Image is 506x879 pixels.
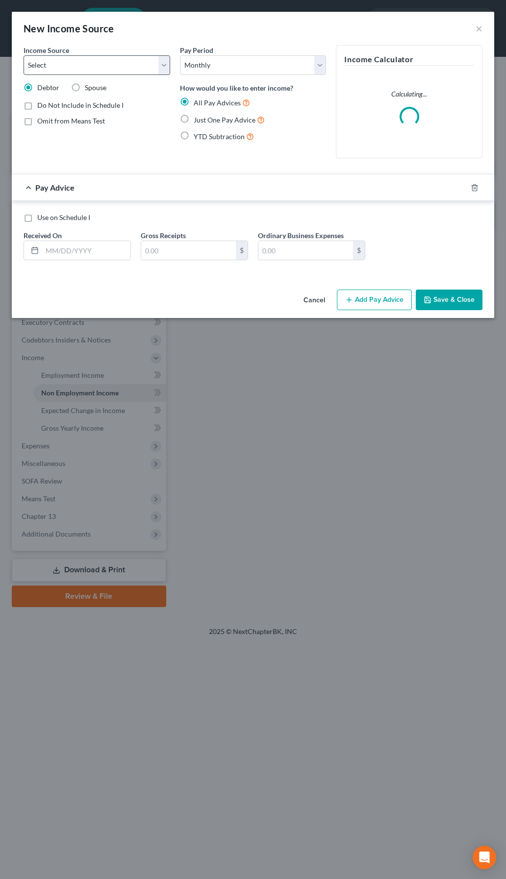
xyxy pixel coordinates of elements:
[344,53,474,66] h5: Income Calculator
[473,846,496,869] div: Open Intercom Messenger
[258,241,353,260] input: 0.00
[180,45,213,55] label: Pay Period
[37,83,59,92] span: Debtor
[24,231,62,240] span: Received On
[194,132,245,141] span: YTD Subtraction
[42,241,130,260] input: MM/DD/YYYY
[194,98,241,107] span: All Pay Advices
[37,101,124,109] span: Do Not Include in Schedule I
[344,89,474,99] p: Calculating...
[37,117,105,125] span: Omit from Means Test
[258,230,344,241] label: Ordinary Business Expenses
[416,290,482,310] button: Save & Close
[194,116,255,124] span: Just One Pay Advice
[236,241,248,260] div: $
[296,291,333,310] button: Cancel
[353,241,365,260] div: $
[337,290,412,310] button: Add Pay Advice
[24,46,69,54] span: Income Source
[24,22,114,35] div: New Income Source
[180,83,293,93] label: How would you like to enter income?
[141,230,186,241] label: Gross Receipts
[37,213,90,221] span: Use on Schedule I
[85,83,106,92] span: Spouse
[141,241,236,260] input: 0.00
[35,183,75,192] span: Pay Advice
[476,23,482,34] button: ×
